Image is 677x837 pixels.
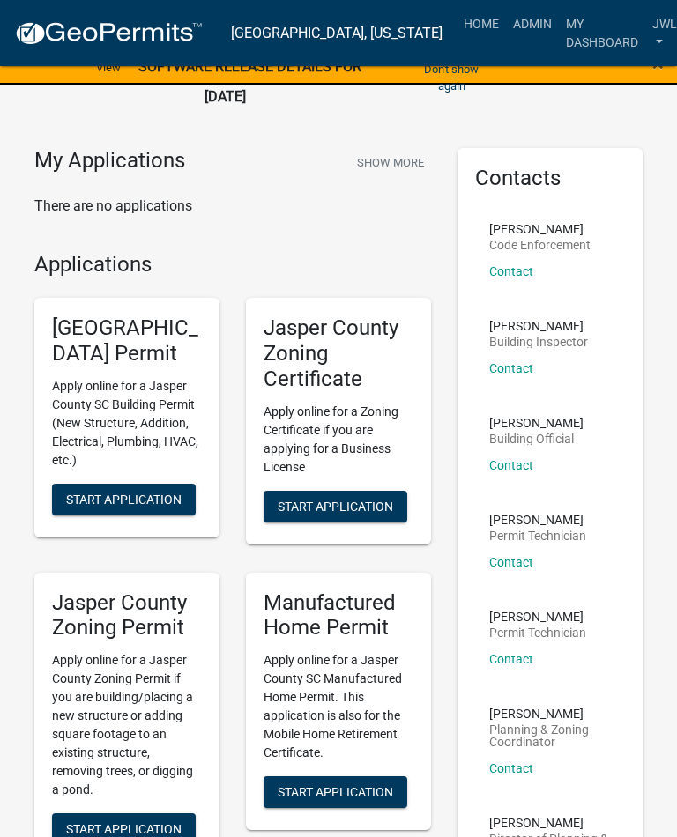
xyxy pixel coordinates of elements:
p: Building Inspector [489,336,588,348]
p: [PERSON_NAME] [489,707,611,720]
a: [GEOGRAPHIC_DATA], [US_STATE] [231,19,443,48]
h5: Manufactured Home Permit [264,590,413,641]
span: Start Application [66,822,182,836]
a: My Dashboard [559,7,645,59]
p: [PERSON_NAME] [489,514,586,526]
p: Apply online for a Jasper County Zoning Permit if you are building/placing a new structure or add... [52,651,202,799]
p: [PERSON_NAME] [489,611,586,623]
button: Start Application [264,491,407,522]
p: There are no applications [34,196,431,217]
p: Apply online for a Zoning Certificate if you are applying for a Business License [264,403,413,477]
p: Permit Technician [489,626,586,639]
p: Code Enforcement [489,239,591,251]
span: Start Application [66,492,182,506]
p: Building Official [489,433,584,445]
span: Start Application [278,499,393,513]
p: [PERSON_NAME] [489,817,611,829]
button: Close [652,53,664,74]
a: View [89,53,128,82]
a: Contact [489,652,533,666]
h5: Jasper County Zoning Certificate [264,315,413,391]
p: Permit Technician [489,530,586,542]
p: [PERSON_NAME] [489,320,588,332]
h5: Jasper County Zoning Permit [52,590,202,641]
button: Don't show again [408,55,495,100]
a: Contact [489,458,533,472]
button: Start Application [52,484,196,515]
p: Planning & Zoning Coordinator [489,723,611,748]
a: Contact [489,555,533,569]
button: Start Application [264,776,407,808]
h4: My Applications [34,148,185,174]
h4: Applications [34,252,431,278]
p: Apply online for a Jasper County SC Building Permit (New Structure, Addition, Electrical, Plumbin... [52,377,202,470]
a: Home [457,7,506,41]
h5: Contacts [475,166,625,191]
p: [PERSON_NAME] [489,417,584,429]
p: Apply online for a Jasper County SC Manufactured Home Permit. This application is also for the Mo... [264,651,413,762]
a: Admin [506,7,559,41]
a: Contact [489,361,533,375]
p: [PERSON_NAME] [489,223,591,235]
span: Start Application [278,785,393,799]
button: Show More [350,148,431,177]
a: Contact [489,264,533,278]
a: Contact [489,761,533,775]
h5: [GEOGRAPHIC_DATA] Permit [52,315,202,367]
